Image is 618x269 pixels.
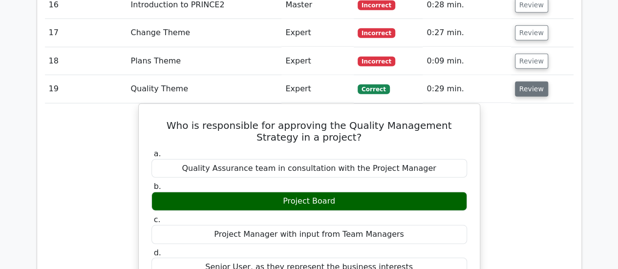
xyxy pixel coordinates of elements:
td: Plans Theme [127,47,281,75]
span: Incorrect [358,57,395,66]
td: 0:29 min. [423,75,511,103]
button: Review [515,25,548,41]
td: Expert [281,19,354,47]
div: Project Board [151,192,467,211]
td: 0:09 min. [423,47,511,75]
div: Quality Assurance team in consultation with the Project Manager [151,159,467,178]
td: 19 [45,75,127,103]
span: c. [154,215,161,224]
button: Review [515,54,548,69]
span: d. [154,248,161,257]
div: Project Manager with input from Team Managers [151,225,467,244]
td: 18 [45,47,127,75]
td: Expert [281,75,354,103]
td: Expert [281,47,354,75]
td: Quality Theme [127,75,281,103]
button: Review [515,82,548,97]
span: Incorrect [358,0,395,10]
span: a. [154,149,161,158]
span: Correct [358,84,389,94]
span: b. [154,182,161,191]
td: 0:27 min. [423,19,511,47]
span: Incorrect [358,28,395,38]
td: Change Theme [127,19,281,47]
h5: Who is responsible for approving the Quality Management Strategy in a project? [150,120,468,143]
td: 17 [45,19,127,47]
